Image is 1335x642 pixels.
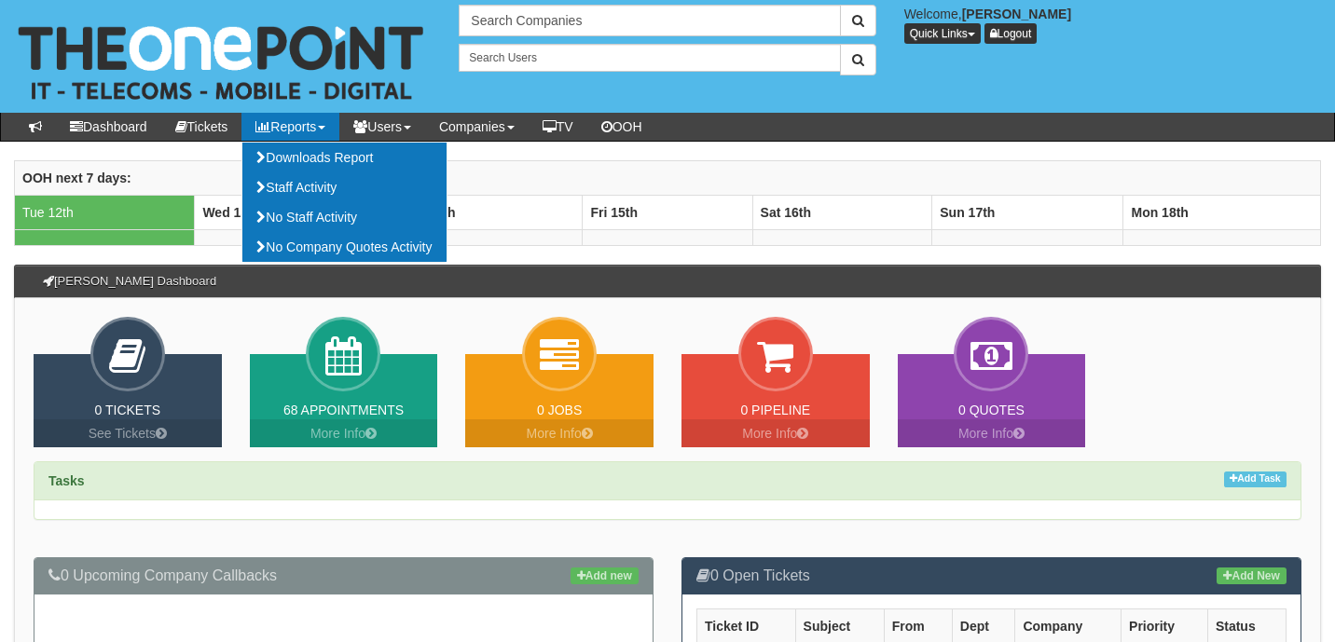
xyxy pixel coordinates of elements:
a: More Info [681,419,870,447]
a: Add Task [1224,471,1287,487]
td: Tue 12th [15,195,195,229]
a: See Tickets [34,419,222,447]
a: More Info [898,419,1086,447]
h3: 0 Upcoming Company Callbacks [48,567,639,584]
b: [PERSON_NAME] [962,7,1071,21]
a: Staff Activity [242,172,446,202]
th: Thu 14th [393,195,583,229]
a: Companies [425,113,529,141]
a: Tickets [161,113,242,141]
a: Dashboard [56,113,161,141]
input: Search Companies [459,5,840,36]
a: No Staff Activity [242,202,446,232]
a: No Company Quotes Activity [242,232,446,262]
h3: 0 Open Tickets [696,567,1287,584]
strong: Tasks [48,473,85,488]
th: Sat 16th [752,195,932,229]
th: Sun 17th [932,195,1123,229]
a: Reports [241,113,339,141]
a: Users [339,113,425,141]
a: TV [529,113,587,141]
a: 0 Quotes [958,403,1025,417]
th: OOH next 7 days: [15,160,1321,195]
a: OOH [587,113,656,141]
th: Wed 13th [195,195,393,229]
a: More Info [250,419,438,447]
a: 0 Tickets [95,403,161,417]
a: Logout [984,23,1038,44]
th: Mon 18th [1123,195,1321,229]
a: More Info [465,419,654,447]
button: Quick Links [904,23,981,44]
h3: [PERSON_NAME] Dashboard [34,266,226,297]
input: Search Users [459,44,840,72]
a: Add new [571,567,639,584]
a: 0 Pipeline [740,403,810,417]
th: Fri 15th [583,195,752,229]
a: 68 Appointments [283,403,404,417]
a: 0 Jobs [537,403,582,417]
a: Downloads Report [242,143,446,172]
a: Add New [1217,567,1287,584]
div: Welcome, [890,5,1335,44]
